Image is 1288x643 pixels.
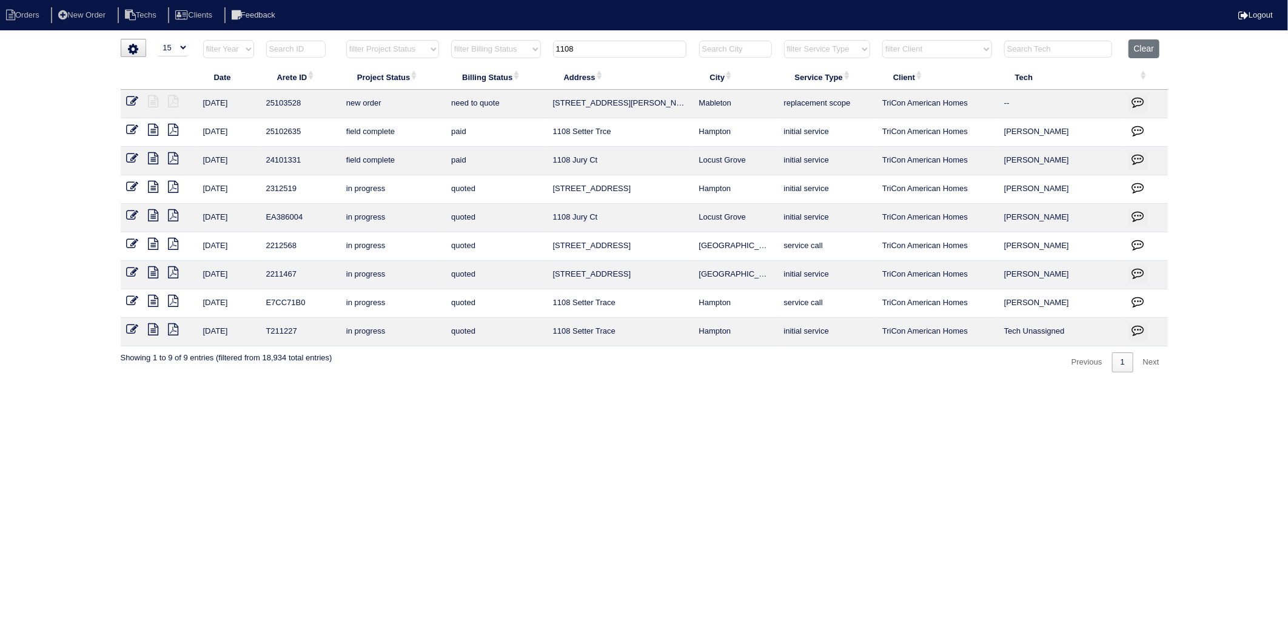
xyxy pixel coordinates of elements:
td: [DATE] [197,147,260,175]
td: paid [445,118,546,147]
td: new order [340,90,445,118]
td: 2312519 [260,175,340,204]
td: TriCon American Homes [876,261,998,289]
div: Showing 1 to 9 of 9 entries (filtered from 18,934 total entries) [121,346,332,363]
td: quoted [445,232,546,261]
a: Next [1135,352,1168,372]
td: 25102635 [260,118,340,147]
td: [PERSON_NAME] [998,261,1122,289]
button: Clear [1129,39,1159,58]
a: New Order [51,10,115,19]
li: Clients [168,7,222,24]
td: [DATE] [197,175,260,204]
td: [PERSON_NAME] [998,232,1122,261]
td: in progress [340,232,445,261]
td: in progress [340,204,445,232]
td: Tech Unassigned [998,318,1122,346]
a: Logout [1238,10,1273,19]
a: Previous [1063,352,1111,372]
td: [STREET_ADDRESS] [547,175,693,204]
th: Arete ID: activate to sort column ascending [260,64,340,90]
a: 1 [1112,352,1133,372]
td: [GEOGRAPHIC_DATA] [693,261,778,289]
td: in progress [340,289,445,318]
td: Locust Grove [693,204,778,232]
td: in progress [340,261,445,289]
td: quoted [445,289,546,318]
td: service call [778,232,876,261]
td: 25103528 [260,90,340,118]
th: Tech [998,64,1122,90]
td: TriCon American Homes [876,289,998,318]
td: TriCon American Homes [876,232,998,261]
td: E7CC71B0 [260,289,340,318]
td: [DATE] [197,318,260,346]
td: Mableton [693,90,778,118]
td: need to quote [445,90,546,118]
td: TriCon American Homes [876,204,998,232]
td: T211227 [260,318,340,346]
td: 1108 Setter Trce [547,118,693,147]
td: TriCon American Homes [876,147,998,175]
td: service call [778,289,876,318]
th: Billing Status: activate to sort column ascending [445,64,546,90]
td: in progress [340,318,445,346]
td: quoted [445,318,546,346]
th: Project Status: activate to sort column ascending [340,64,445,90]
input: Search Tech [1004,41,1112,58]
td: [DATE] [197,289,260,318]
td: [DATE] [197,232,260,261]
input: Search Address [553,41,686,58]
li: New Order [51,7,115,24]
td: field complete [340,147,445,175]
td: quoted [445,175,546,204]
td: [PERSON_NAME] [998,147,1122,175]
td: quoted [445,261,546,289]
td: initial service [778,147,876,175]
td: [STREET_ADDRESS] [547,261,693,289]
th: Address: activate to sort column ascending [547,64,693,90]
input: Search City [699,41,772,58]
td: [STREET_ADDRESS] [547,232,693,261]
td: [DATE] [197,90,260,118]
a: Techs [118,10,166,19]
a: Clients [168,10,222,19]
td: Hampton [693,175,778,204]
td: [DATE] [197,118,260,147]
td: initial service [778,318,876,346]
li: Techs [118,7,166,24]
td: initial service [778,118,876,147]
th: Service Type: activate to sort column ascending [778,64,876,90]
td: 1108 Setter Trace [547,289,693,318]
td: [PERSON_NAME] [998,118,1122,147]
li: Feedback [224,7,285,24]
input: Search ID [266,41,326,58]
td: paid [445,147,546,175]
td: quoted [445,204,546,232]
td: field complete [340,118,445,147]
td: initial service [778,204,876,232]
td: [STREET_ADDRESS][PERSON_NAME] [547,90,693,118]
td: 24101331 [260,147,340,175]
td: Hampton [693,318,778,346]
td: 1108 Jury Ct [547,147,693,175]
td: initial service [778,175,876,204]
td: Hampton [693,289,778,318]
th: City: activate to sort column ascending [693,64,778,90]
th: : activate to sort column ascending [1122,64,1168,90]
td: in progress [340,175,445,204]
td: [GEOGRAPHIC_DATA] [693,232,778,261]
td: [PERSON_NAME] [998,289,1122,318]
td: [PERSON_NAME] [998,175,1122,204]
td: EA386004 [260,204,340,232]
td: -- [998,90,1122,118]
td: replacement scope [778,90,876,118]
td: 2212568 [260,232,340,261]
td: initial service [778,261,876,289]
td: 1108 Jury Ct [547,204,693,232]
td: TriCon American Homes [876,318,998,346]
td: Locust Grove [693,147,778,175]
td: [DATE] [197,204,260,232]
td: TriCon American Homes [876,118,998,147]
th: Client: activate to sort column ascending [876,64,998,90]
